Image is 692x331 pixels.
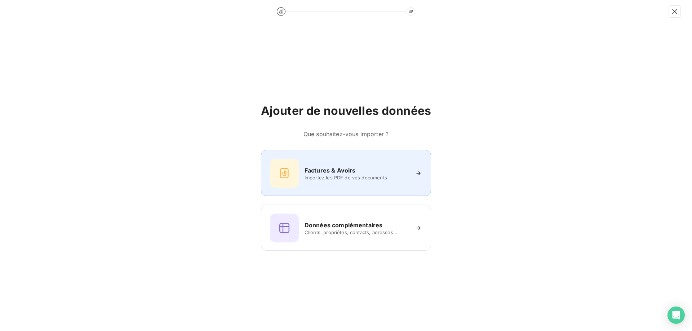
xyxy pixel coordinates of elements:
[261,104,431,118] h2: Ajouter de nouvelles données
[305,166,356,175] h6: Factures & Avoirs
[305,221,382,229] h6: Données complémentaires
[305,229,409,235] span: Clients, propriétés, contacts, adresses...
[305,175,409,180] span: Importez les PDF de vos documents
[261,130,431,138] h6: Que souhaitez-vous importer ?
[667,307,685,324] div: Open Intercom Messenger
